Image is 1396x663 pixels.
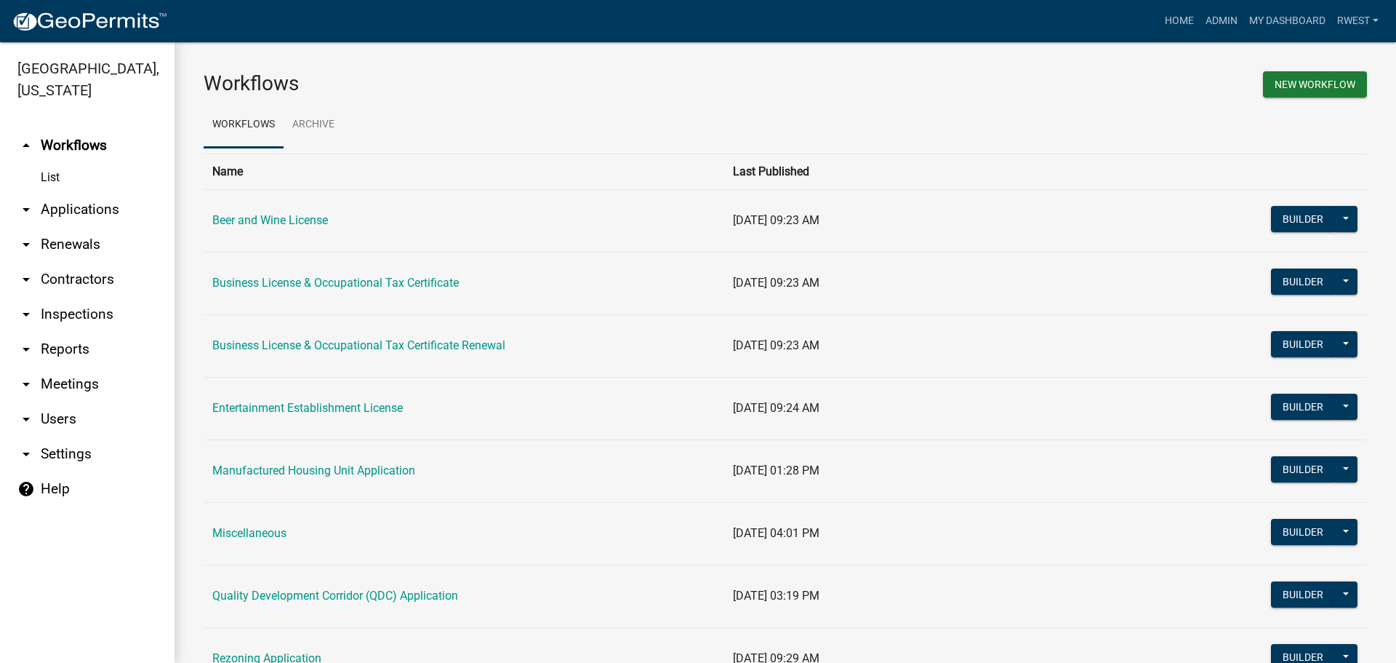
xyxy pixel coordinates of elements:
[1271,394,1335,420] button: Builder
[1271,581,1335,608] button: Builder
[1271,206,1335,232] button: Builder
[17,410,35,428] i: arrow_drop_down
[17,306,35,323] i: arrow_drop_down
[1271,456,1335,483] button: Builder
[212,213,328,227] a: Beer and Wine License
[204,71,774,96] h3: Workflows
[733,276,819,290] span: [DATE] 09:23 AM
[1271,519,1335,545] button: Builder
[212,526,286,540] a: Miscellaneous
[1263,71,1367,98] button: New Workflow
[733,464,819,477] span: [DATE] 01:28 PM
[204,154,724,189] th: Name
[212,401,403,415] a: Entertainment Establishment License
[17,341,35,358] i: arrow_drop_down
[17,236,35,253] i: arrow_drop_down
[1331,7,1384,35] a: rwest
[733,401,819,415] span: [DATE] 09:24 AM
[724,154,1190,189] th: Last Published
[17,480,35,498] i: help
[1243,7,1331,35] a: My Dashboard
[1271,269,1335,295] button: Builder
[733,526,819,540] span: [DATE] 04:01 PM
[17,271,35,288] i: arrow_drop_down
[212,276,459,290] a: Business License & Occupational Tax Certificate
[212,589,458,603] a: Quality Development Corridor (QDC) Application
[17,376,35,393] i: arrow_drop_down
[1159,7,1200,35] a: Home
[733,338,819,352] span: [DATE] 09:23 AM
[17,137,35,154] i: arrow_drop_up
[17,201,35,218] i: arrow_drop_down
[212,464,415,477] a: Manufactured Housing Unit Application
[1271,331,1335,357] button: Builder
[1200,7,1243,35] a: Admin
[204,102,284,148] a: Workflows
[17,445,35,463] i: arrow_drop_down
[733,213,819,227] span: [DATE] 09:23 AM
[733,589,819,603] span: [DATE] 03:19 PM
[284,102,343,148] a: Archive
[212,338,505,352] a: Business License & Occupational Tax Certificate Renewal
